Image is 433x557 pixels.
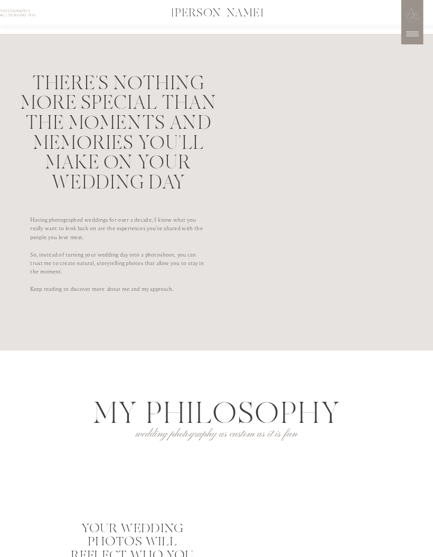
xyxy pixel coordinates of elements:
h3: wedding photography as custom as it is fun [120,427,313,447]
h1: There's nothing more special than the moments and memories you'll make on your wedding day [4,73,233,162]
h2: MY PHILOSOPHY [69,398,364,427]
p: Having photographed weddings for over a decade, ​​​​​​​I know what you really want to look back o... [30,215,206,304]
h2: Your wedding photos will reflect who you are because you aren't like anyone else! [65,522,199,546]
a: [PERSON_NAME] [132,7,303,21]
